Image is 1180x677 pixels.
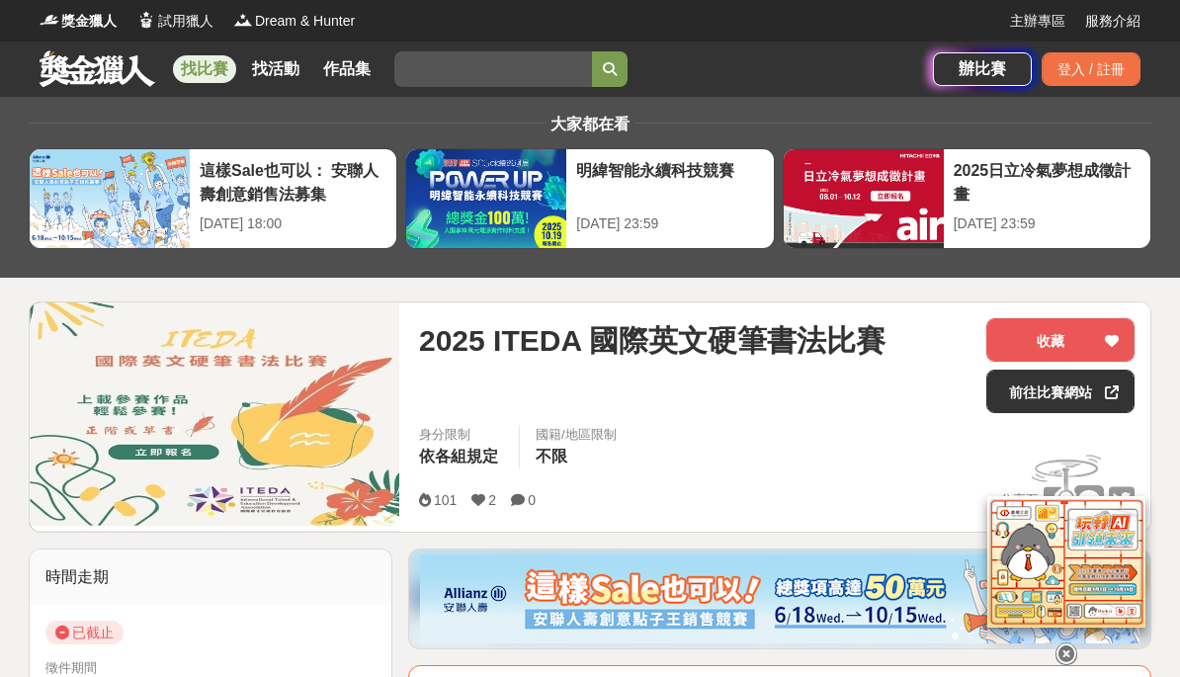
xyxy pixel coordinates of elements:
span: 依各組規定 [419,448,498,465]
div: 身分限制 [419,425,503,445]
img: Logo [40,10,59,30]
span: 徵件期間 [45,660,97,675]
img: d2146d9a-e6f6-4337-9592-8cefde37ba6b.png [987,486,1145,618]
span: 0 [528,492,536,508]
img: Cover Image [30,302,399,531]
span: 已截止 [45,621,124,644]
span: 2 [488,492,496,508]
a: 前往比賽網站 [986,370,1135,413]
div: [DATE] 23:59 [954,213,1140,234]
a: 這樣Sale也可以： 安聯人壽創意銷售法募集[DATE] 18:00 [29,148,397,249]
button: 收藏 [986,318,1135,362]
span: 獎金獵人 [61,11,117,32]
a: 明緯智能永續科技競賽[DATE] 23:59 [405,148,774,249]
div: [DATE] 23:59 [576,213,763,234]
div: 這樣Sale也可以： 安聯人壽創意銷售法募集 [200,159,386,204]
a: 辦比賽 [933,52,1032,86]
div: 明緯智能永續科技競賽 [576,159,763,204]
span: 2025 ITEDA 國際英文硬筆書法比賽 [419,318,885,363]
img: Logo [233,10,253,30]
span: Dream & Hunter [255,11,355,32]
a: 服務介紹 [1085,11,1140,32]
span: 試用獵人 [158,11,213,32]
div: 時間走期 [30,550,391,605]
div: 2025日立冷氣夢想成徵計畫 [954,159,1140,204]
div: 國籍/地區限制 [536,425,617,445]
a: 找比賽 [173,55,236,83]
a: 2025日立冷氣夢想成徵計畫[DATE] 23:59 [783,148,1151,249]
img: Logo [136,10,156,30]
a: LogoDream & Hunter [233,11,355,32]
div: [DATE] 18:00 [200,213,386,234]
a: 主辦專區 [1010,11,1065,32]
a: 作品集 [315,55,379,83]
a: Logo獎金獵人 [40,11,117,32]
span: 101 [434,492,457,508]
span: 大家都在看 [546,116,634,132]
img: dcc59076-91c0-4acb-9c6b-a1d413182f46.png [420,554,1139,643]
a: Logo試用獵人 [136,11,213,32]
div: 登入 / 註冊 [1042,52,1140,86]
a: 找活動 [244,55,307,83]
span: 不限 [536,448,567,465]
